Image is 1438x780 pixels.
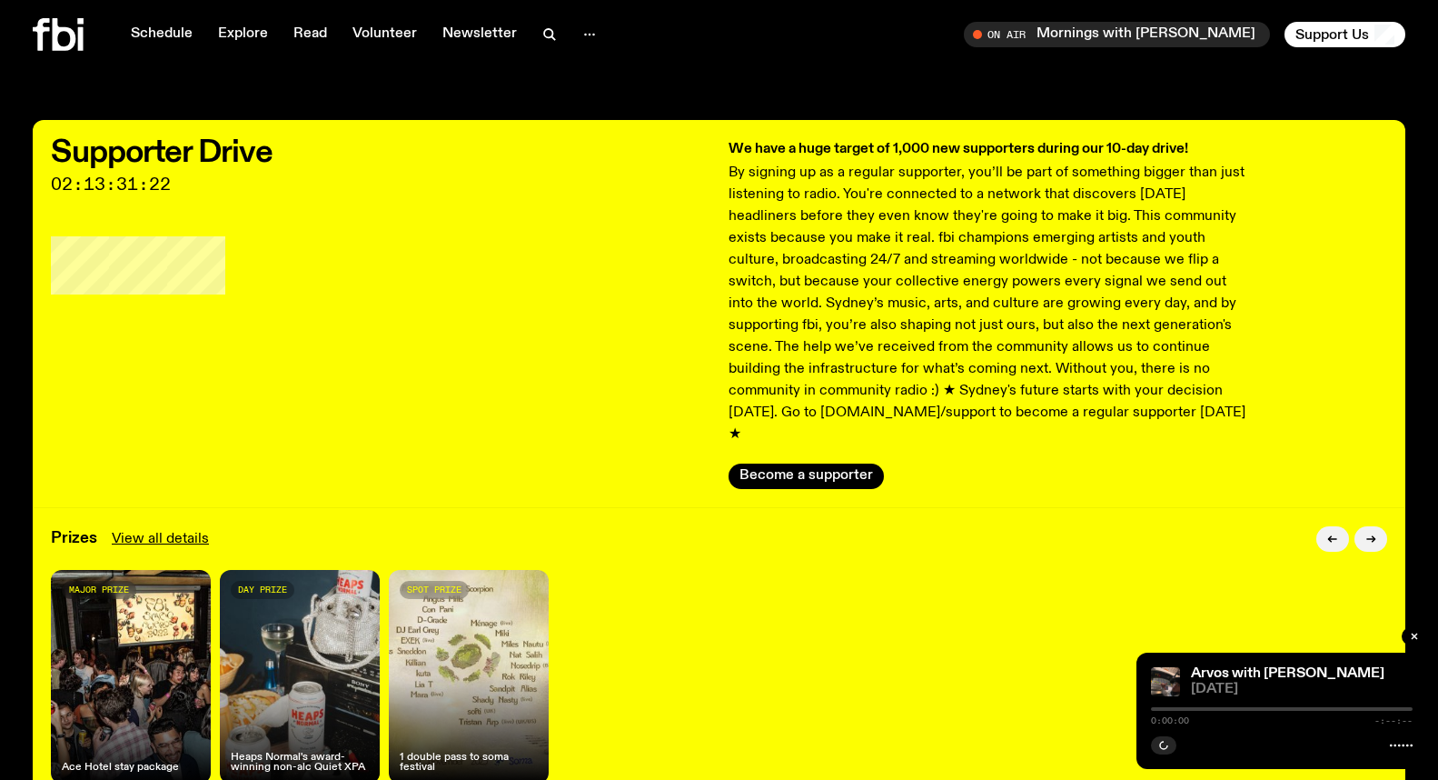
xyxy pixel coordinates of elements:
[1191,666,1384,681] a: Arvos with [PERSON_NAME]
[112,528,209,550] a: View all details
[120,22,203,47] a: Schedule
[51,138,710,167] h2: Supporter Drive
[964,22,1270,47] button: On AirMornings with [PERSON_NAME]
[231,753,369,773] h4: Heaps Normal's award-winning non-alc Quiet XPA
[729,162,1252,445] p: By signing up as a regular supporter, you’ll be part of something bigger than just listening to r...
[62,763,179,773] h4: Ace Hotel stay package
[1284,22,1405,47] button: Support Us
[729,138,1252,160] h3: We have a huge target of 1,000 new supporters during our 10-day drive!
[400,753,538,773] h4: 1 double pass to soma festival
[1374,716,1413,725] span: -:--:--
[407,585,461,595] span: spot prize
[342,22,428,47] a: Volunteer
[238,585,287,595] span: day prize
[1191,683,1413,696] span: [DATE]
[51,531,97,546] h3: Prizes
[51,176,710,193] span: 02:13:31:22
[69,585,129,595] span: major prize
[207,22,279,47] a: Explore
[283,22,338,47] a: Read
[1151,716,1189,725] span: 0:00:00
[1295,26,1369,43] span: Support Us
[431,22,528,47] a: Newsletter
[729,464,884,489] button: Become a supporter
